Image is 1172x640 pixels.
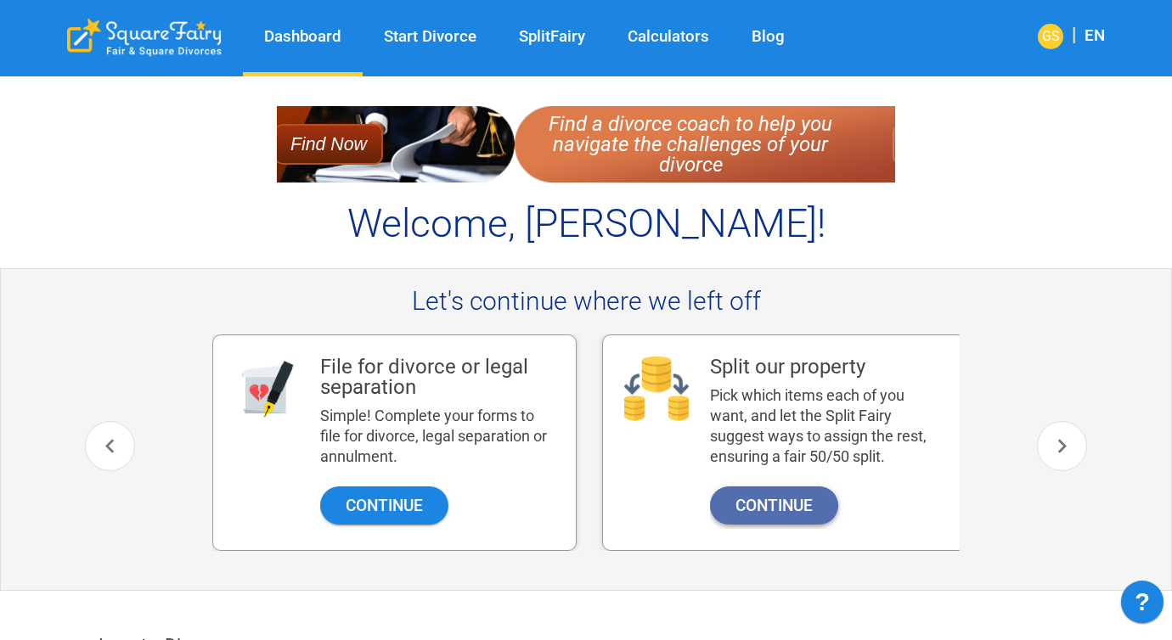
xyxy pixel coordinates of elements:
div: Welcome, [PERSON_NAME]! [42,204,1130,243]
div: Simple! Complete your forms to file for divorce, legal separation or annulment. [320,406,555,467]
iframe: JSD widget [1113,572,1172,640]
a: Blog [730,27,806,47]
a: Dashboard [243,27,363,47]
div: Split our property [710,356,944,385]
div: SquareFairy Logo [67,19,222,57]
button: Continue [710,486,838,525]
button: Continue [320,486,448,525]
div: Pick which items each of you want, and let the Split Fairy suggest ways to assign the rest, ensur... [710,385,944,467]
span: | [1063,24,1085,45]
a: Calculators [606,27,730,47]
div: GS [1038,24,1063,49]
a: SplitFairy [498,27,606,47]
img: File Divorce Icon [234,356,299,421]
div: EN [1085,25,1105,48]
div: Let's continue where we left off [42,268,1130,334]
p: Find a divorce coach to help you navigate the challenges of your divorce [532,114,850,175]
img: Split Assets Icon [624,356,689,421]
a: Start Divorce [363,27,498,47]
div: File for divorce or legal separation [320,356,555,406]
